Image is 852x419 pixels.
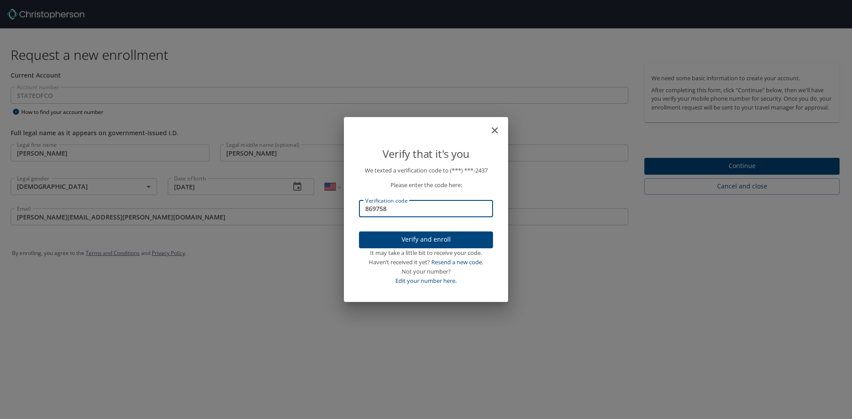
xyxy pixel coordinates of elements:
span: Verify and enroll [366,234,486,245]
p: We texted a verification code to (***) ***- 2437 [359,166,493,175]
div: It may take a little bit to receive your code. [359,248,493,258]
a: Resend a new code. [431,258,483,266]
div: Haven’t received it yet? [359,258,493,267]
button: close [494,121,505,131]
p: Please enter the code here: [359,180,493,190]
button: Verify and enroll [359,231,493,249]
p: Verify that it's you [359,145,493,162]
a: Edit your number here. [395,277,457,285]
div: Not your number? [359,267,493,276]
